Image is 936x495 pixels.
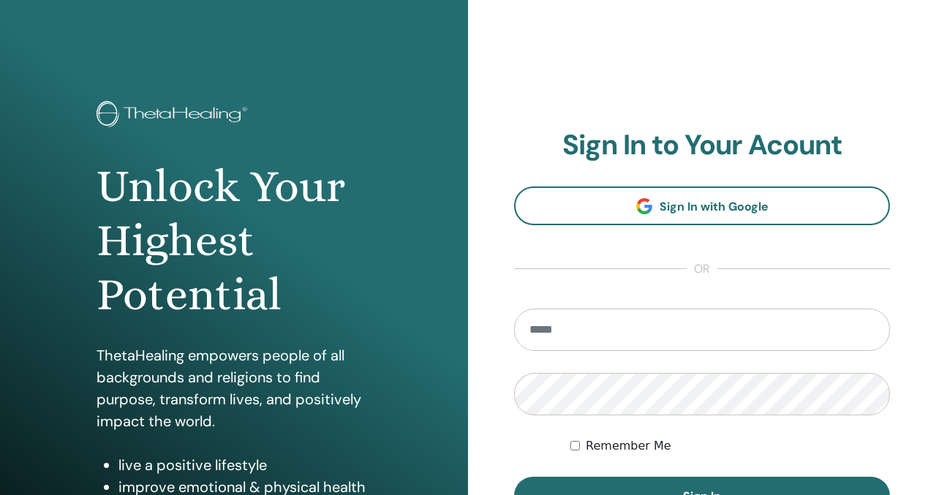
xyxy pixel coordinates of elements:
[514,186,890,225] a: Sign In with Google
[97,159,372,322] h1: Unlock Your Highest Potential
[97,344,372,432] p: ThetaHealing empowers people of all backgrounds and religions to find purpose, transform lives, a...
[514,129,890,162] h2: Sign In to Your Acount
[660,199,769,214] span: Sign In with Google
[570,437,890,455] div: Keep me authenticated indefinitely or until I manually logout
[586,437,671,455] label: Remember Me
[687,260,717,278] span: or
[118,454,372,476] li: live a positive lifestyle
